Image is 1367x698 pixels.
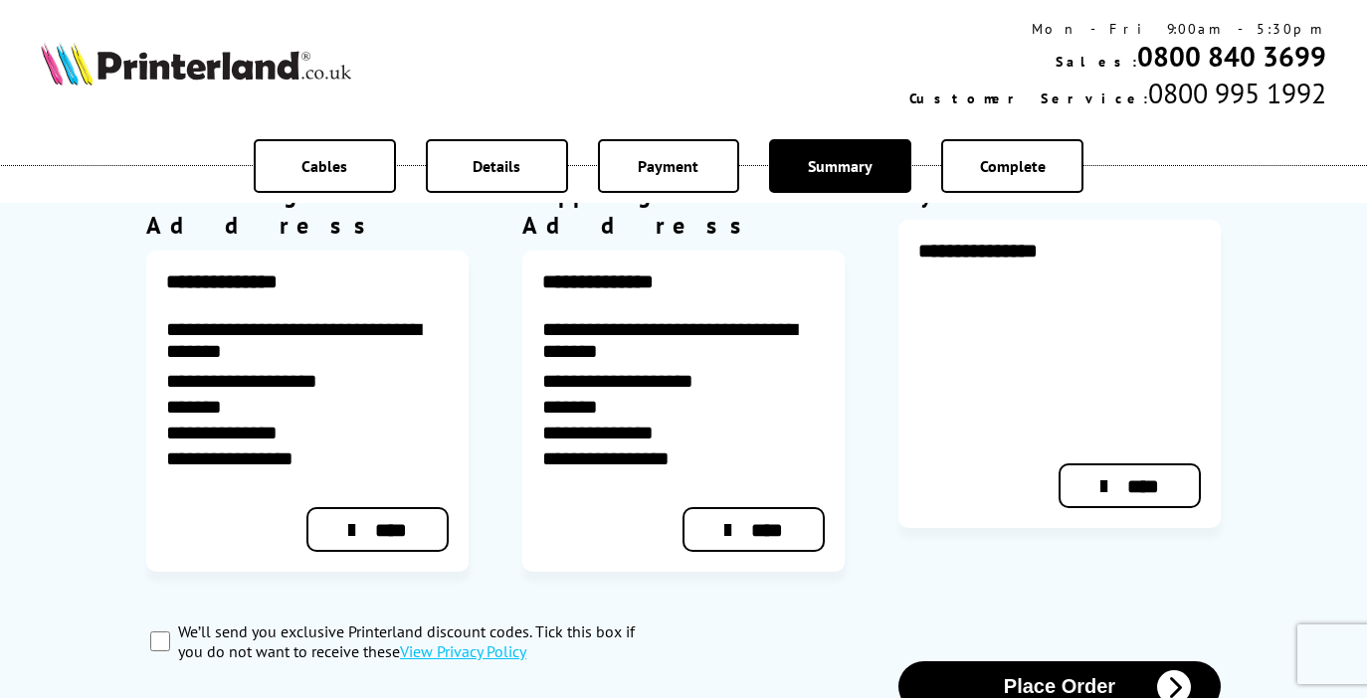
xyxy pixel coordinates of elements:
[1148,75,1326,111] span: 0800 995 1992
[522,179,845,241] div: Shipping Address
[980,156,1046,176] span: Complete
[1056,53,1137,71] span: Sales:
[638,156,698,176] span: Payment
[41,42,351,86] img: Printerland Logo
[909,20,1326,38] div: Mon - Fri 9:00am - 5:30pm
[146,179,469,241] div: Billing Address
[808,156,873,176] span: Summary
[178,621,662,661] label: We’ll send you exclusive Printerland discount codes. Tick this box if you do not want to receive ...
[301,156,347,176] span: Cables
[909,89,1148,107] span: Customer Service:
[400,641,526,661] a: modal_privacy
[473,156,520,176] span: Details
[1137,38,1326,75] a: 0800 840 3699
